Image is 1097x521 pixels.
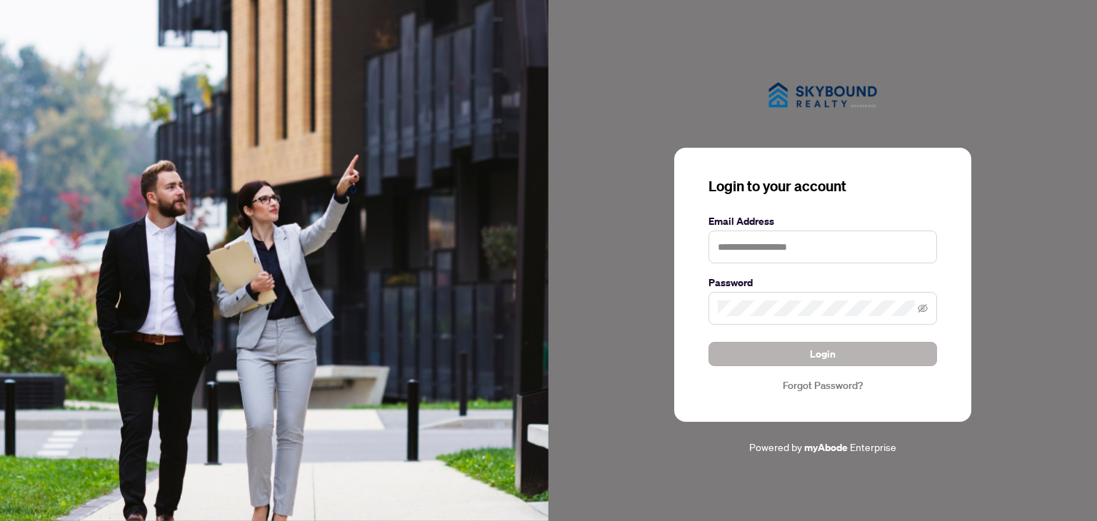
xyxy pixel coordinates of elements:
[804,440,848,455] a: myAbode
[708,275,937,290] label: Password
[708,342,937,366] button: Login
[749,440,802,453] span: Powered by
[850,440,896,453] span: Enterprise
[708,176,937,196] h3: Login to your account
[708,378,937,393] a: Forgot Password?
[810,343,836,365] span: Login
[918,303,928,313] span: eye-invisible
[751,66,894,125] img: ma-logo
[708,213,937,229] label: Email Address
